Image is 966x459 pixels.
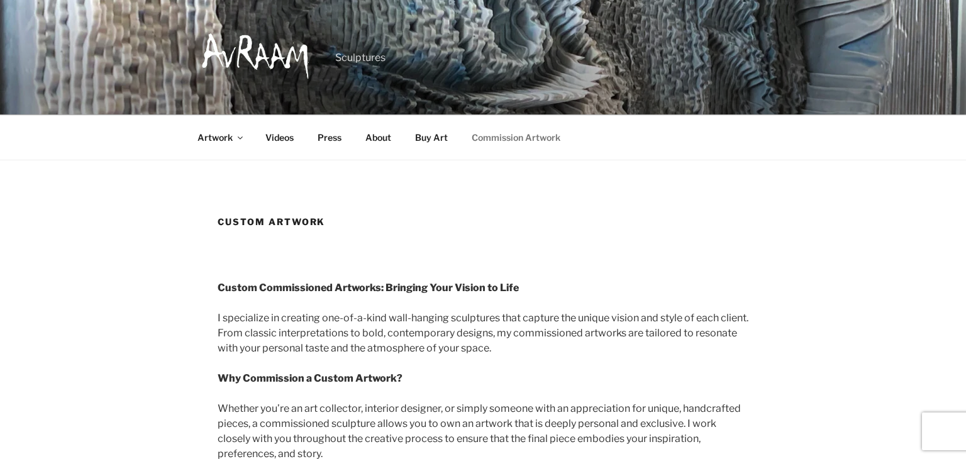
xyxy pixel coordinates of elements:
p: Sculptures [335,50,386,65]
a: Commission Artwork [460,122,571,153]
a: Press [306,122,352,153]
a: Videos [254,122,304,153]
a: Buy Art [404,122,458,153]
nav: Top Menu [186,122,780,153]
a: Artwork [186,122,252,153]
a: About [354,122,402,153]
p: I specialize in creating one-of-a-kind wall-hanging sculptures that capture the unique vision and... [218,311,748,356]
strong: Custom Commissioned Artworks: Bringing Your Vision to Life [218,282,519,294]
h1: Custom Artwork [218,216,748,228]
strong: Why Commission a Custom Artwork? [218,372,402,384]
